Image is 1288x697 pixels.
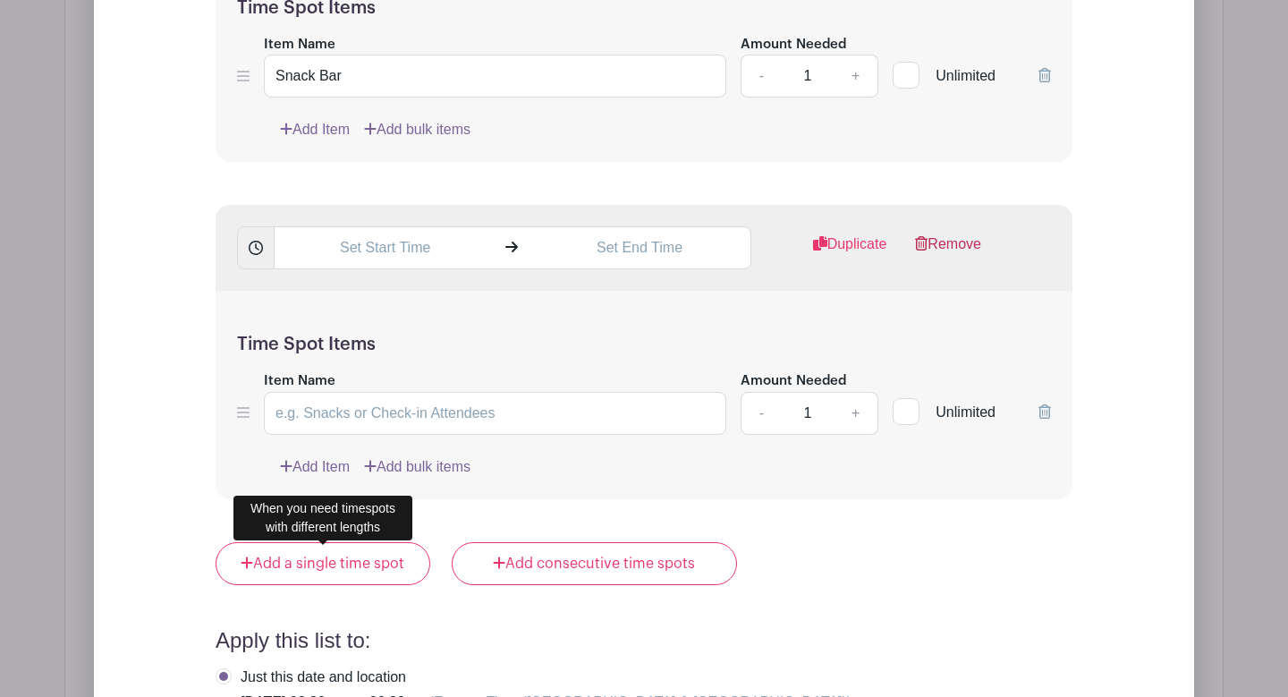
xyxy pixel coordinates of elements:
[452,542,737,585] a: Add consecutive time spots
[741,392,782,435] a: -
[216,628,1072,654] h4: Apply this list to:
[741,55,782,98] a: -
[364,119,470,140] a: Add bulk items
[741,371,846,392] label: Amount Needed
[274,226,496,269] input: Set Start Time
[364,456,470,478] a: Add bulk items
[936,68,996,83] span: Unlimited
[936,404,996,420] span: Unlimited
[241,668,852,686] div: Just this date and location
[264,392,726,435] input: e.g. Snacks or Check-in Attendees
[216,542,430,585] a: Add a single time spot
[834,55,878,98] a: +
[915,234,981,269] a: Remove
[813,234,887,269] a: Duplicate
[264,55,726,98] input: e.g. Snacks or Check-in Attendees
[264,371,335,392] label: Item Name
[834,392,878,435] a: +
[280,119,350,140] a: Add Item
[280,456,350,478] a: Add Item
[529,226,750,269] input: Set End Time
[237,334,1051,355] h5: Time Spot Items
[264,35,335,55] label: Item Name
[233,496,412,540] div: When you need timespots with different lengths
[741,35,846,55] label: Amount Needed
